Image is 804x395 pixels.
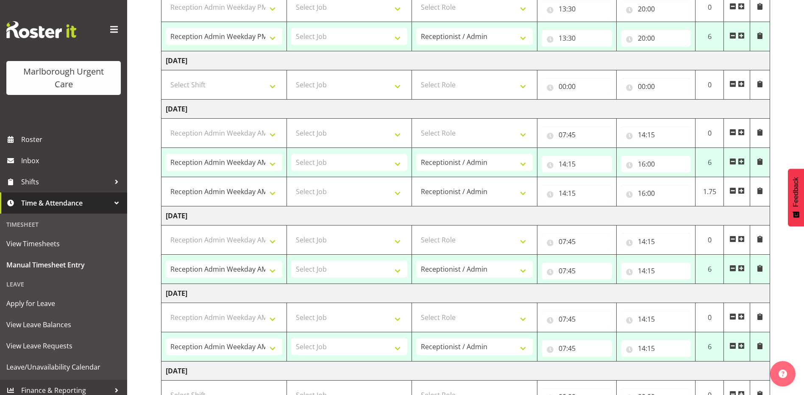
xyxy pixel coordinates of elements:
input: Click to select... [621,30,691,47]
span: View Leave Balances [6,318,121,331]
td: [DATE] [161,51,770,70]
td: 0 [696,119,724,148]
img: help-xxl-2.png [779,370,787,378]
input: Click to select... [621,78,691,95]
input: Click to select... [621,185,691,202]
span: View Timesheets [6,237,121,250]
input: Click to select... [542,185,612,202]
td: 0 [696,70,724,100]
div: Leave [2,275,125,293]
input: Click to select... [621,311,691,328]
span: Roster [21,133,123,146]
input: Click to select... [621,156,691,172]
input: Click to select... [542,0,612,17]
span: Shifts [21,175,110,188]
span: Feedback [792,177,800,207]
div: Timesheet [2,216,125,233]
button: Feedback - Show survey [788,169,804,226]
td: [DATE] [161,206,770,225]
img: Rosterit website logo [6,21,76,38]
input: Click to select... [621,0,691,17]
input: Click to select... [542,311,612,328]
span: View Leave Requests [6,339,121,352]
div: Marlborough Urgent Care [15,65,112,91]
td: [DATE] [161,100,770,119]
td: 6 [696,332,724,362]
td: 6 [696,255,724,284]
input: Click to select... [542,262,612,279]
span: Time & Attendance [21,197,110,209]
input: Click to select... [542,126,612,143]
input: Click to select... [621,233,691,250]
input: Click to select... [542,78,612,95]
td: [DATE] [161,362,770,381]
a: Leave/Unavailability Calendar [2,356,125,378]
span: Manual Timesheet Entry [6,259,121,271]
a: View Timesheets [2,233,125,254]
input: Click to select... [542,30,612,47]
input: Click to select... [542,156,612,172]
a: View Leave Requests [2,335,125,356]
td: 0 [696,225,724,255]
input: Click to select... [542,340,612,357]
td: 0 [696,303,724,332]
td: 1.75 [696,177,724,206]
td: 6 [696,148,724,177]
td: [DATE] [161,284,770,303]
a: Manual Timesheet Entry [2,254,125,275]
td: 6 [696,22,724,51]
a: View Leave Balances [2,314,125,335]
span: Apply for Leave [6,297,121,310]
input: Click to select... [542,233,612,250]
a: Apply for Leave [2,293,125,314]
span: Inbox [21,154,123,167]
input: Click to select... [621,340,691,357]
span: Leave/Unavailability Calendar [6,361,121,373]
input: Click to select... [621,262,691,279]
input: Click to select... [621,126,691,143]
